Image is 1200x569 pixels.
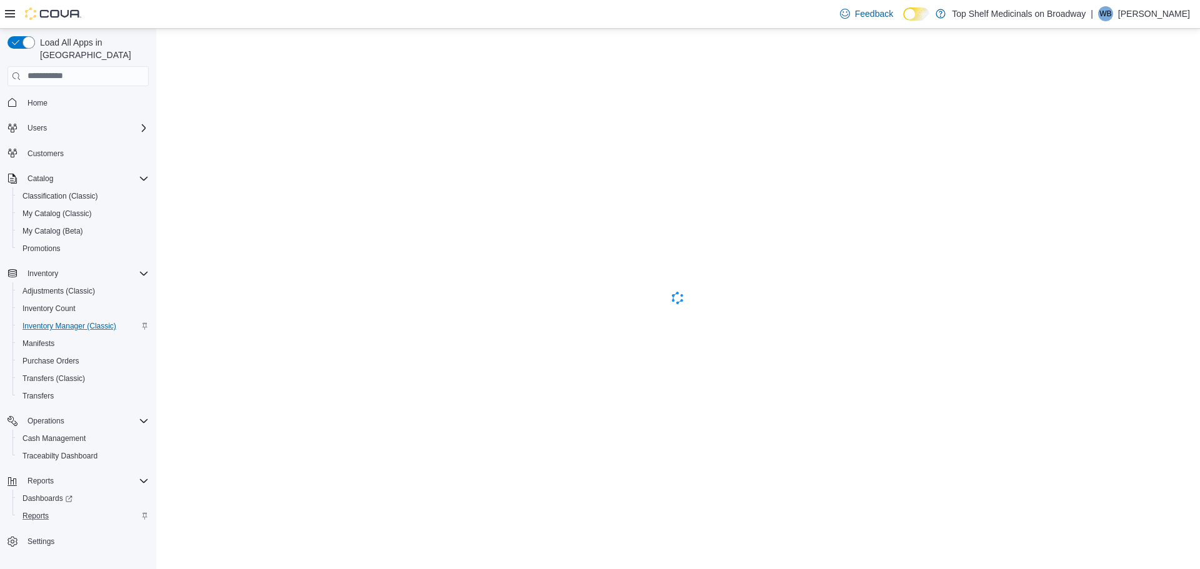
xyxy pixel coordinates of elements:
[22,473,149,488] span: Reports
[22,413,69,428] button: Operations
[22,266,63,281] button: Inventory
[22,473,59,488] button: Reports
[22,286,95,296] span: Adjustments (Classic)
[17,284,149,299] span: Adjustments (Classic)
[17,336,149,351] span: Manifests
[17,508,149,523] span: Reports
[22,511,49,521] span: Reports
[17,371,90,386] a: Transfers (Classic)
[22,191,98,201] span: Classification (Classic)
[22,95,149,111] span: Home
[12,240,154,257] button: Promotions
[17,319,149,334] span: Inventory Manager (Classic)
[12,187,154,205] button: Classification (Classic)
[835,1,898,26] a: Feedback
[22,171,58,186] button: Catalog
[17,388,149,403] span: Transfers
[22,493,72,503] span: Dashboards
[22,391,54,401] span: Transfers
[2,144,154,162] button: Customers
[17,189,103,204] a: Classification (Classic)
[12,352,154,370] button: Purchase Orders
[27,416,64,426] span: Operations
[17,354,84,369] a: Purchase Orders
[12,490,154,507] a: Dashboards
[35,36,149,61] span: Load All Apps in [GEOGRAPHIC_DATA]
[27,476,54,486] span: Reports
[12,447,154,465] button: Traceabilty Dashboard
[17,448,102,463] a: Traceabilty Dashboard
[17,241,149,256] span: Promotions
[22,226,83,236] span: My Catalog (Beta)
[17,224,149,239] span: My Catalog (Beta)
[2,265,154,282] button: Inventory
[27,269,58,279] span: Inventory
[22,304,76,314] span: Inventory Count
[17,354,149,369] span: Purchase Orders
[1118,6,1190,21] p: [PERSON_NAME]
[2,94,154,112] button: Home
[22,374,85,383] span: Transfers (Classic)
[22,451,97,461] span: Traceabilty Dashboard
[22,266,149,281] span: Inventory
[12,335,154,352] button: Manifests
[17,224,88,239] a: My Catalog (Beta)
[22,321,116,331] span: Inventory Manager (Classic)
[12,317,154,335] button: Inventory Manager (Classic)
[12,300,154,317] button: Inventory Count
[855,7,893,20] span: Feedback
[22,339,54,349] span: Manifests
[12,507,154,525] button: Reports
[17,301,81,316] a: Inventory Count
[22,146,69,161] a: Customers
[27,174,53,184] span: Catalog
[12,430,154,447] button: Cash Management
[17,431,149,446] span: Cash Management
[17,189,149,204] span: Classification (Classic)
[17,241,66,256] a: Promotions
[17,508,54,523] a: Reports
[17,206,149,221] span: My Catalog (Classic)
[22,171,149,186] span: Catalog
[17,284,100,299] a: Adjustments (Classic)
[2,170,154,187] button: Catalog
[27,123,47,133] span: Users
[22,356,79,366] span: Purchase Orders
[22,533,149,549] span: Settings
[17,301,149,316] span: Inventory Count
[952,6,1086,21] p: Top Shelf Medicinals on Broadway
[17,491,77,506] a: Dashboards
[17,336,59,351] a: Manifests
[17,491,149,506] span: Dashboards
[22,413,149,428] span: Operations
[22,433,86,443] span: Cash Management
[22,244,61,254] span: Promotions
[22,121,149,136] span: Users
[2,412,154,430] button: Operations
[12,205,154,222] button: My Catalog (Classic)
[27,149,64,159] span: Customers
[12,222,154,240] button: My Catalog (Beta)
[22,209,92,219] span: My Catalog (Classic)
[1098,6,1113,21] div: WAYLEN BUNN
[12,387,154,405] button: Transfers
[903,7,929,21] input: Dark Mode
[25,7,81,20] img: Cova
[2,532,154,550] button: Settings
[2,119,154,137] button: Users
[22,121,52,136] button: Users
[17,431,91,446] a: Cash Management
[17,448,149,463] span: Traceabilty Dashboard
[1099,6,1111,21] span: WB
[17,371,149,386] span: Transfers (Classic)
[1091,6,1093,21] p: |
[12,282,154,300] button: Adjustments (Classic)
[22,146,149,161] span: Customers
[27,98,47,108] span: Home
[17,319,121,334] a: Inventory Manager (Classic)
[22,534,59,549] a: Settings
[2,472,154,490] button: Reports
[12,370,154,387] button: Transfers (Classic)
[27,537,54,547] span: Settings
